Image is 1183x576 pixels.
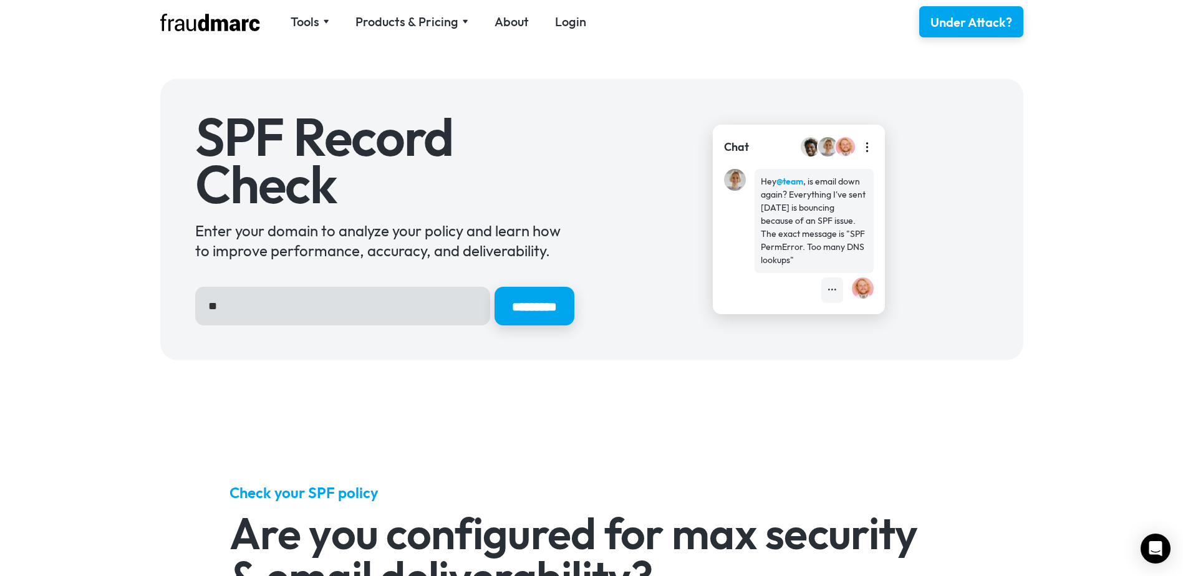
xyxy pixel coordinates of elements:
div: Under Attack? [930,14,1012,31]
div: Open Intercom Messenger [1141,534,1171,564]
div: ••• [828,284,837,297]
a: About [495,13,529,31]
div: Hey , is email down again? Everything I've sent [DATE] is bouncing because of an SPF issue. The e... [761,175,867,267]
div: Products & Pricing [355,13,468,31]
h5: Check your SPF policy [229,482,954,502]
div: Tools [291,13,329,31]
div: Chat [724,139,749,155]
a: Under Attack? [919,6,1023,37]
div: Enter your domain to analyze your policy and learn how to improve performance, accuracy, and deli... [195,221,574,261]
strong: @team [776,176,803,187]
div: Products & Pricing [355,13,458,31]
div: Tools [291,13,319,31]
h1: SPF Record Check [195,113,574,208]
form: Hero Sign Up Form [195,287,574,325]
a: Login [555,13,586,31]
